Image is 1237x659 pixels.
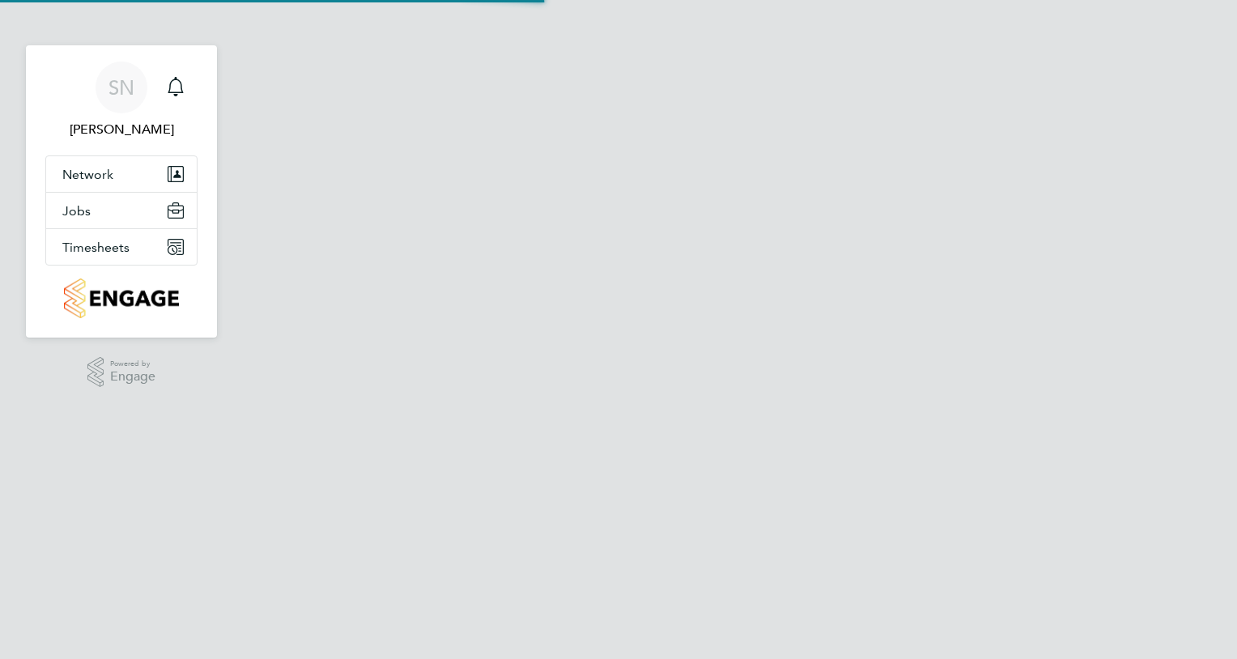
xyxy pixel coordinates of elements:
[62,240,130,255] span: Timesheets
[108,77,134,98] span: SN
[110,370,155,384] span: Engage
[46,229,197,265] button: Timesheets
[87,357,156,388] a: Powered byEngage
[110,357,155,371] span: Powered by
[62,203,91,219] span: Jobs
[46,193,197,228] button: Jobs
[45,62,198,139] a: SN[PERSON_NAME]
[62,167,113,182] span: Network
[45,278,198,318] a: Go to home page
[26,45,217,338] nav: Main navigation
[64,278,178,318] img: countryside-properties-logo-retina.png
[46,156,197,192] button: Network
[45,120,198,139] span: Simon Nichols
